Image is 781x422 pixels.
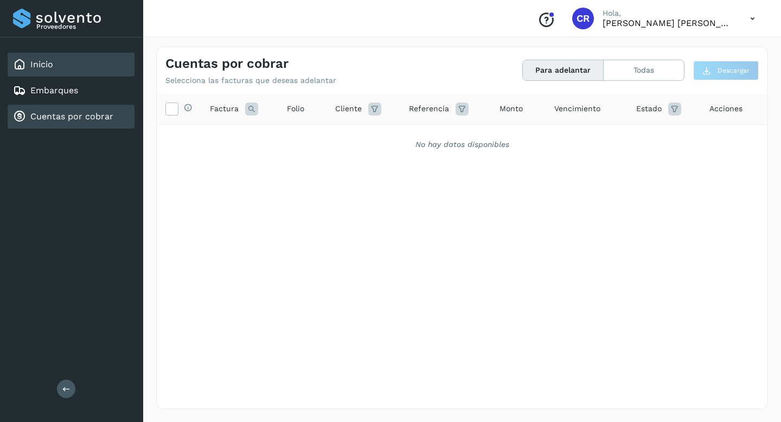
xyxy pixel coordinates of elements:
span: Descargar [718,66,750,75]
a: Cuentas por cobrar [30,111,113,122]
p: Hola, [603,9,733,18]
div: Embarques [8,79,135,103]
span: Acciones [709,103,742,114]
button: Para adelantar [523,60,604,80]
h4: Cuentas por cobrar [165,56,289,72]
span: Vencimiento [554,103,600,114]
p: Selecciona las facturas que deseas adelantar [165,76,336,85]
div: No hay datos disponibles [171,139,753,150]
p: Proveedores [36,23,130,30]
span: Factura [210,103,239,114]
button: Todas [604,60,684,80]
div: Cuentas por cobrar [8,105,135,129]
span: Cliente [335,103,362,114]
a: Inicio [30,59,53,69]
span: Folio [287,103,304,114]
div: Inicio [8,53,135,76]
span: Estado [636,103,662,114]
span: Referencia [409,103,449,114]
p: CARLOS RODOLFO BELLI PEDRAZA [603,18,733,28]
button: Descargar [693,61,759,80]
a: Embarques [30,85,78,95]
span: Monto [500,103,523,114]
